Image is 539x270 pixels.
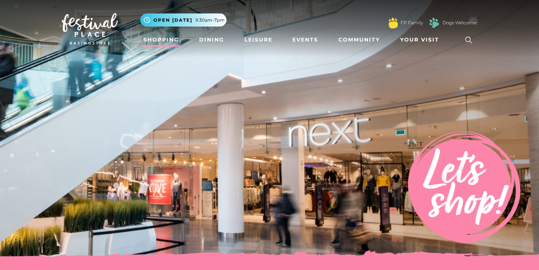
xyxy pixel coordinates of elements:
[241,33,275,47] a: Leisure
[140,33,182,47] a: Shopping
[153,17,192,24] span: Open [DATE]
[140,13,226,27] button: Open [DATE] 9.30am-7pm
[196,33,227,47] a: Dining
[400,36,439,44] span: Your Visit
[335,33,383,47] a: Community
[289,33,321,47] a: Events
[401,19,423,26] a: FP Family
[397,33,446,47] a: Your Visit
[195,17,225,24] span: 9.30am-7pm
[62,13,118,45] img: Festival Place Logo
[442,19,477,26] a: Dogs Welcome!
